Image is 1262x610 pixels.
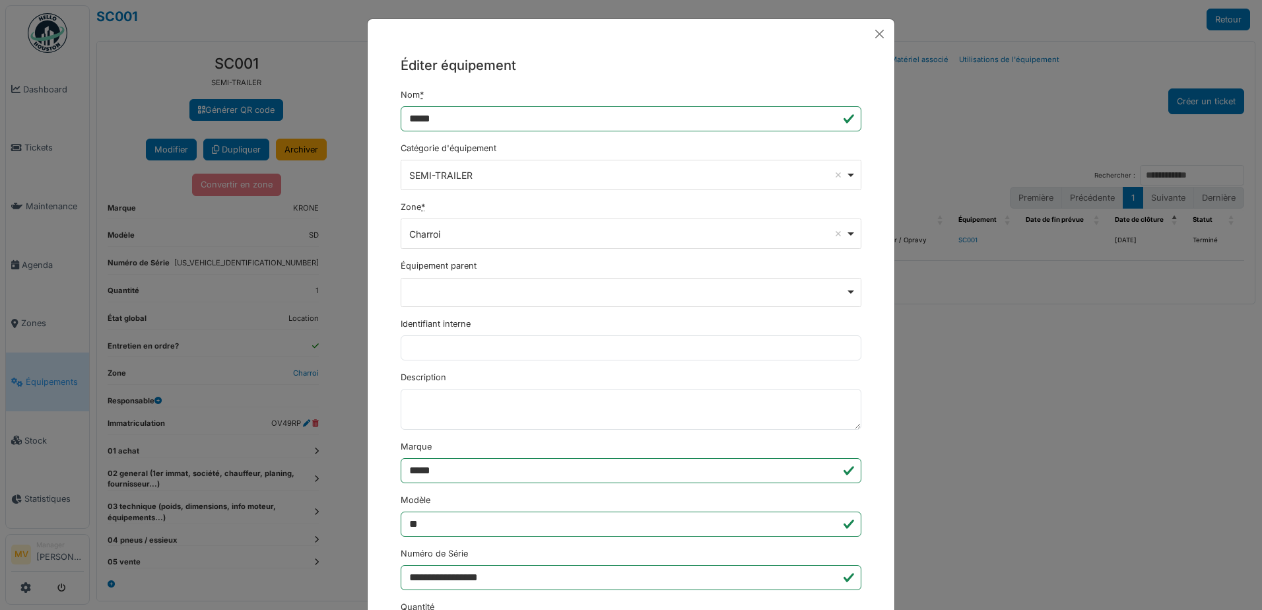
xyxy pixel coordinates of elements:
[401,201,425,213] label: Zone
[401,318,471,330] label: Identifiant interne
[409,227,846,241] div: Charroi
[401,440,432,453] label: Marque
[832,227,845,240] button: Remove item: '14960'
[401,259,477,272] label: Équipement parent
[409,168,846,182] div: SEMI-TRAILER
[401,142,496,154] label: Catégorie d'équipement
[401,494,430,506] label: Modèle
[420,90,424,100] abbr: Requis
[401,88,424,101] label: Nom
[421,202,425,212] abbr: Requis
[401,55,861,75] h5: Éditer équipement
[401,547,468,560] label: Numéro de Série
[401,371,446,384] label: Description
[832,168,845,182] button: Remove item: '2578'
[870,24,889,44] button: Close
